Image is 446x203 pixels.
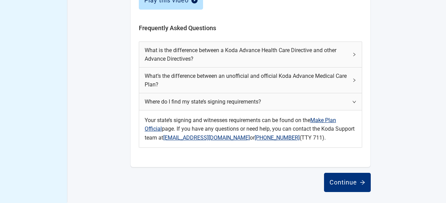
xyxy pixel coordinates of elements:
h2: Frequently Asked Questions [139,23,362,33]
span: right [352,78,356,82]
span: right [352,52,356,57]
button: Continuearrow-right [324,173,371,192]
a: [EMAIL_ADDRESS][DOMAIN_NAME] [163,134,250,141]
span: What’s the difference between an unofficial and official Koda Advance Medical Care Plan? [145,72,348,89]
div: Your state’s signing and witnesses requirements can be found on the page. If you have any questio... [139,110,362,147]
div: Continue [330,179,365,186]
div: Where do I find my state’s signing requirements? [139,93,362,110]
div: What is the difference between a Koda Advance Health Care Directive and other Advance Directives? [139,42,362,67]
span: right [352,100,356,104]
a: [PHONE_NUMBER] [255,134,300,141]
span: arrow-right [360,180,365,185]
span: What is the difference between a Koda Advance Health Care Directive and other Advance Directives? [145,46,348,63]
span: Where do I find my state’s signing requirements? [145,97,348,106]
div: What’s the difference between an unofficial and official Koda Advance Medical Care Plan? [139,68,362,93]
